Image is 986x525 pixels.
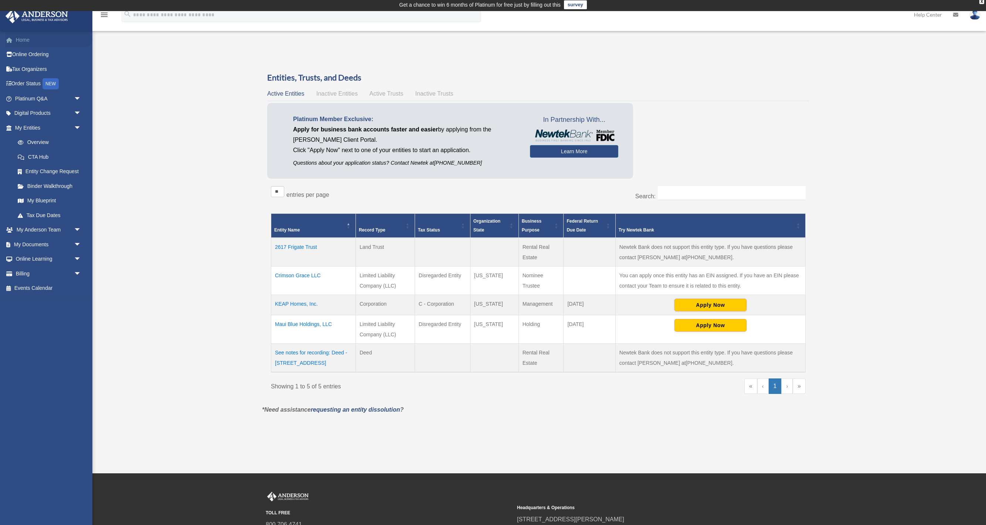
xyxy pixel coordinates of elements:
td: Rental Real Estate [518,343,564,372]
span: Federal Return Due Date [567,219,598,233]
td: See notes for recording: Deed - [STREET_ADDRESS] [271,343,356,372]
span: In Partnership With... [530,114,618,126]
a: Events Calendar [5,281,92,296]
small: TOLL FREE [266,509,512,517]
span: arrow_drop_down [74,266,89,281]
th: Try Newtek Bank : Activate to sort [615,213,805,238]
a: My Blueprint [10,193,89,208]
span: Business Purpose [522,219,541,233]
span: [PHONE_NUMBER] [434,160,482,166]
span: arrow_drop_down [74,252,89,267]
td: Disregarded Entity [415,266,470,295]
a: Billingarrow_drop_down [5,266,92,281]
td: KEAP Homes, Inc. [271,295,356,315]
span: Record Type [359,227,385,233]
td: Management [518,295,564,315]
div: Showing 1 to 5 of 5 entries [271,378,533,392]
span: Organization State [473,219,500,233]
span: arrow_drop_down [74,120,89,135]
button: Apply Now [674,319,747,332]
td: [US_STATE] [470,295,518,315]
span: arrow_drop_down [74,237,89,252]
span: arrow_drop_down [74,223,89,238]
a: Tax Due Dates [10,208,89,223]
h3: Entities, Trusts, and Deeds [267,72,809,83]
td: Maui Blue Holdings, LLC [271,315,356,343]
a: Previous [757,378,769,394]
td: Deed [356,343,415,372]
span: Inactive Entities [316,90,358,97]
th: Organization State: Activate to sort [470,213,518,238]
i: menu [100,10,109,19]
a: [STREET_ADDRESS][PERSON_NAME] [517,516,624,522]
img: Anderson Advisors Platinum Portal [3,9,70,23]
div: Try Newtek Bank [619,226,794,234]
small: Headquarters & Operations [517,504,763,512]
a: 1 [769,378,782,394]
a: CTA Hub [10,150,89,164]
p: by applying from the [PERSON_NAME] Client Portal. [293,124,519,145]
td: [US_STATE] [470,315,518,343]
label: entries per page [286,192,329,198]
p: Questions about your application status? Contact Newtek at [293,158,519,168]
a: Entity Change Request [10,164,89,179]
span: Apply for business bank accounts faster and easier [293,126,438,133]
span: arrow_drop_down [74,106,89,121]
span: Active Entities [267,90,304,97]
a: Last [793,378,806,394]
td: Crimson Grace LLC [271,266,356,295]
p: Click "Apply Now" next to one of your entities to start an application. [293,145,519,155]
em: *Need assistance ? [262,406,404,413]
td: Corporation [356,295,415,315]
a: My Documentsarrow_drop_down [5,237,92,252]
p: Platinum Member Exclusive: [293,114,519,124]
a: survey [564,0,587,9]
td: Limited Liability Company (LLC) [356,315,415,343]
span: Tax Status [418,227,440,233]
span: [PHONE_NUMBER] [686,360,732,366]
td: You can apply once this entity has an EIN assigned. If you have an EIN please contact your Team t... [615,266,805,295]
th: Federal Return Due Date: Activate to sort [564,213,615,238]
button: Apply Now [674,299,747,311]
a: Online Learningarrow_drop_down [5,252,92,267]
a: Online Ordering [5,47,92,62]
img: User Pic [969,9,980,20]
th: Entity Name: Activate to invert sorting [271,213,356,238]
a: Digital Productsarrow_drop_down [5,106,92,121]
th: Tax Status: Activate to sort [415,213,470,238]
a: Learn More [530,145,618,158]
th: Record Type: Activate to sort [356,213,415,238]
div: NEW [42,78,59,89]
i: search [123,10,132,18]
span: Entity Name [274,227,300,233]
td: 2617 Frigate Trust [271,238,356,267]
a: Order StatusNEW [5,76,92,92]
div: Get a chance to win 6 months of Platinum for free just by filling out this [399,0,561,9]
a: Overview [10,135,85,150]
a: Home [5,32,92,47]
td: Land Trust [356,238,415,267]
a: Tax Organizers [5,62,92,76]
a: My Entitiesarrow_drop_down [5,120,89,135]
a: menu [100,13,109,19]
td: Limited Liability Company (LLC) [356,266,415,295]
span: [PHONE_NUMBER] [686,254,732,260]
td: [US_STATE] [470,266,518,295]
td: C - Corporation [415,295,470,315]
img: NewtekBankLogoSM.png [534,130,615,141]
span: Inactive Trusts [415,90,453,97]
label: Search: [635,193,656,199]
a: My Anderson Teamarrow_drop_down [5,223,92,237]
a: Binder Walkthrough [10,179,89,193]
td: Nominee Trustee [518,266,564,295]
td: [DATE] [564,315,615,343]
td: Holding [518,315,564,343]
span: arrow_drop_down [74,91,89,106]
a: First [744,378,757,394]
a: Next [781,378,793,394]
td: Newtek Bank does not support this entity type. If you have questions please contact [PERSON_NAME]... [615,343,805,372]
td: [DATE] [564,295,615,315]
td: Rental Real Estate [518,238,564,267]
img: Anderson Advisors Platinum Portal [266,492,310,501]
